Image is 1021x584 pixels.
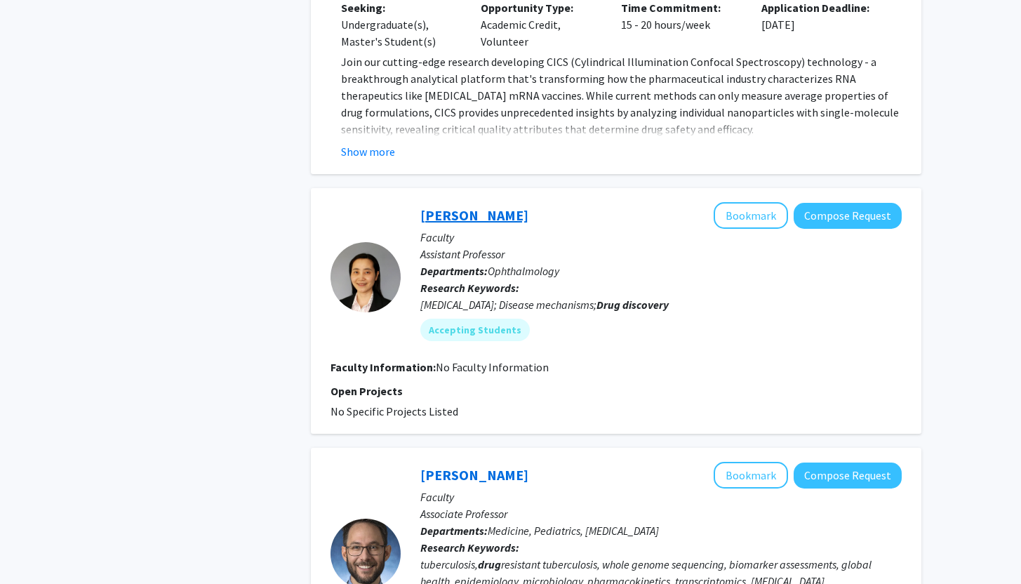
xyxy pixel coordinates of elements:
[341,53,902,138] p: Join our cutting-edge research developing CICS (Cylindrical Illumination Confocal Spectroscopy) t...
[622,298,669,312] b: discovery
[420,319,530,341] mat-chip: Accepting Students
[420,264,488,278] b: Departments:
[420,505,902,522] p: Associate Professor
[420,540,519,555] b: Research Keywords:
[488,524,659,538] span: Medicine, Pediatrics, [MEDICAL_DATA]
[341,16,460,50] div: Undergraduate(s), Master's Student(s)
[331,404,458,418] span: No Specific Projects Listed
[341,143,395,160] button: Show more
[331,360,436,374] b: Faculty Information:
[714,462,788,489] button: Add Jeffrey Tornheim to Bookmarks
[488,264,559,278] span: Ophthalmology
[420,466,528,484] a: [PERSON_NAME]
[794,463,902,489] button: Compose Request to Jeffrey Tornheim
[420,489,902,505] p: Faculty
[714,202,788,229] button: Add Liyun Zhang to Bookmarks
[420,246,902,263] p: Assistant Professor
[794,203,902,229] button: Compose Request to Liyun Zhang
[420,229,902,246] p: Faculty
[436,360,549,374] span: No Faculty Information
[596,298,620,312] b: Drug
[478,557,501,571] b: drug
[420,206,528,224] a: [PERSON_NAME]
[331,383,902,399] p: Open Projects
[420,296,902,313] div: [MEDICAL_DATA]; Disease mechanisms;
[420,524,488,538] b: Departments:
[420,281,519,295] b: Research Keywords:
[11,521,60,573] iframe: Chat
